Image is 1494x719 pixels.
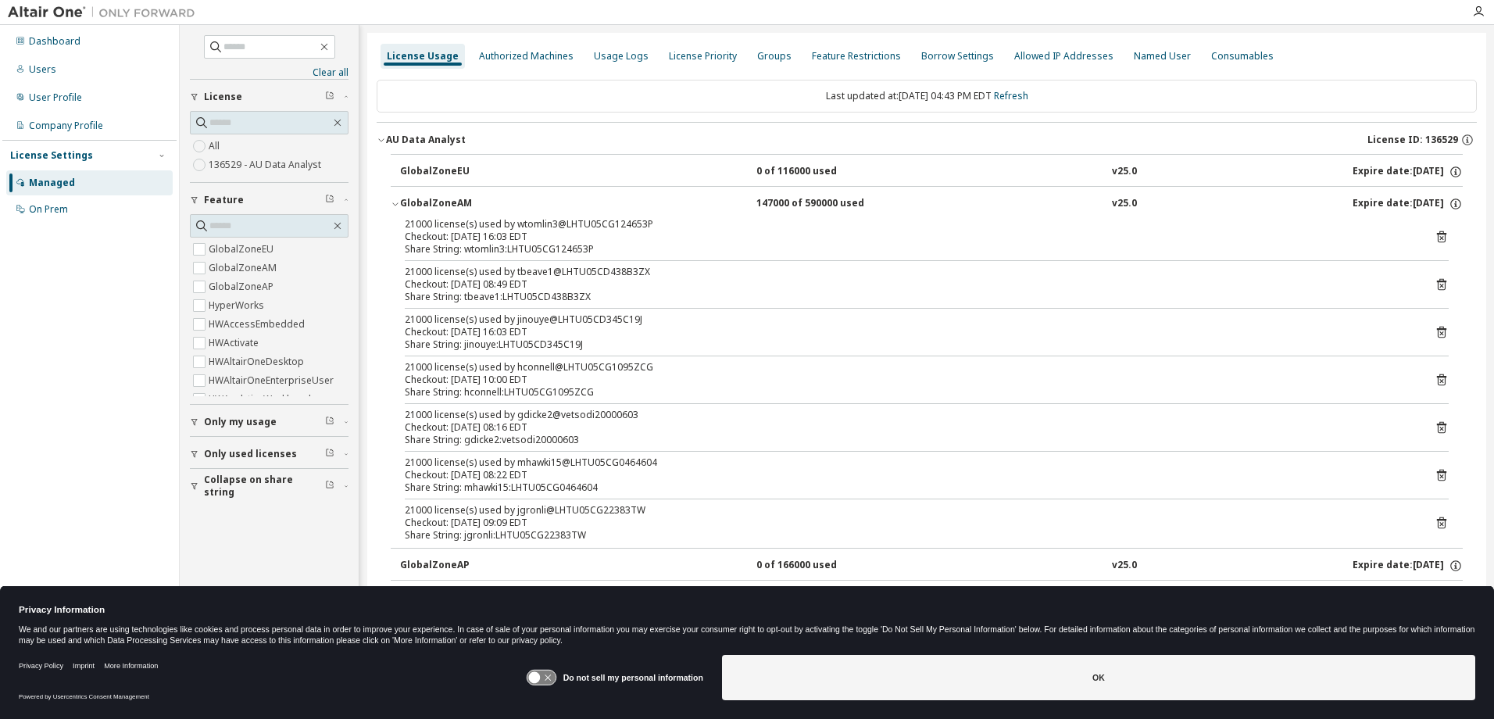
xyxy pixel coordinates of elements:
button: AU Data AnalystLicense ID: 136529 [377,123,1477,157]
label: HWAltairOneDesktop [209,352,307,371]
a: Clear all [190,66,348,79]
div: Expire date: [DATE] [1353,559,1463,573]
div: Share String: gdicke2:vetsodi20000603 [405,434,1411,446]
div: On Prem [29,203,68,216]
button: GlobalZoneAM147000 of 590000 usedv25.0Expire date:[DATE] [391,187,1463,221]
div: v25.0 [1112,197,1137,211]
div: Checkout: [DATE] 16:03 EDT [405,231,1411,243]
button: GlobalZoneEU0 of 116000 usedv25.0Expire date:[DATE] [400,155,1463,189]
div: 21000 license(s) used by wtomlin3@LHTU05CG124653P [405,218,1411,231]
div: Borrow Settings [921,50,994,63]
div: License Settings [10,149,93,162]
a: Refresh [994,89,1028,102]
div: 0 of 166000 used [756,559,897,573]
div: 21000 license(s) used by tbeave1@LHTU05CD438B3ZX [405,266,1411,278]
span: License [204,91,242,103]
span: Only used licenses [204,448,297,460]
div: GlobalZoneEU [400,165,541,179]
span: Clear filter [325,91,334,103]
div: Checkout: [DATE] 08:16 EDT [405,421,1411,434]
div: Checkout: [DATE] 08:49 EDT [405,278,1411,291]
div: Checkout: [DATE] 08:22 EDT [405,469,1411,481]
div: Company Profile [29,120,103,132]
div: Managed [29,177,75,189]
div: 0 of 116000 used [756,165,897,179]
div: Named User [1134,50,1191,63]
div: Dashboard [29,35,80,48]
label: HWAnalyticsWorkbench [209,390,317,409]
button: Only my usage [190,405,348,439]
div: GlobalZoneAM [400,197,541,211]
span: Clear filter [325,448,334,460]
div: Expire date: [DATE] [1353,165,1463,179]
label: GlobalZoneEU [209,240,277,259]
button: License [190,80,348,114]
div: Users [29,63,56,76]
button: Collapse on share string [190,469,348,503]
div: AU Data Analyst [386,134,466,146]
div: v25.0 [1112,165,1137,179]
div: Consumables [1211,50,1274,63]
div: Share String: jinouye:LHTU05CD345C19J [405,338,1411,351]
div: License Priority [669,50,737,63]
label: HWActivate [209,334,262,352]
button: Feature [190,183,348,217]
div: v25.0 [1112,559,1137,573]
div: 21000 license(s) used by gdicke2@vetsodi20000603 [405,409,1411,421]
div: User Profile [29,91,82,104]
div: 21000 license(s) used by jgronli@LHTU05CG22383TW [405,504,1411,517]
div: Last updated at: [DATE] 04:43 PM EDT [377,80,1477,113]
div: 147000 of 590000 used [756,197,897,211]
button: GlobalZoneAP0 of 166000 usedv25.0Expire date:[DATE] [400,549,1463,583]
div: Share String: mhawki15:LHTU05CG0464604 [405,481,1411,494]
label: HyperWorks [209,296,267,315]
span: Feature [204,194,244,206]
div: GlobalZoneAP [400,559,541,573]
div: Share String: hconnell:LHTU05CG1095ZCG [405,386,1411,399]
button: HyperWorks147000 of 656000 usedv25.0Expire date:[DATE] [391,581,1463,615]
div: License Usage [387,50,459,63]
span: Clear filter [325,416,334,428]
div: Share String: tbeave1:LHTU05CD438B3ZX [405,291,1411,303]
span: Clear filter [325,194,334,206]
span: License ID: 136529 [1367,134,1458,146]
div: 21000 license(s) used by hconnell@LHTU05CG1095ZCG [405,361,1411,374]
div: 21000 license(s) used by mhawki15@LHTU05CG0464604 [405,456,1411,469]
button: Only used licenses [190,437,348,471]
div: Checkout: [DATE] 09:09 EDT [405,517,1411,529]
label: All [209,137,223,156]
div: Share String: wtomlin3:LHTU05CG124653P [405,243,1411,256]
div: Feature Restrictions [812,50,901,63]
div: Authorized Machines [479,50,574,63]
label: HWAccessEmbedded [209,315,308,334]
div: Usage Logs [594,50,649,63]
div: Expire date: [DATE] [1353,197,1463,211]
div: Groups [757,50,792,63]
div: 21000 license(s) used by jinouye@LHTU05CD345C19J [405,313,1411,326]
span: Only my usage [204,416,277,428]
span: Clear filter [325,480,334,492]
img: Altair One [8,5,203,20]
label: HWAltairOneEnterpriseUser [209,371,337,390]
label: 136529 - AU Data Analyst [209,156,324,174]
div: Checkout: [DATE] 10:00 EDT [405,374,1411,386]
div: Allowed IP Addresses [1014,50,1113,63]
label: GlobalZoneAP [209,277,277,296]
div: Share String: jgronli:LHTU05CG22383TW [405,529,1411,542]
label: GlobalZoneAM [209,259,280,277]
span: Collapse on share string [204,474,325,499]
div: Checkout: [DATE] 16:03 EDT [405,326,1411,338]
